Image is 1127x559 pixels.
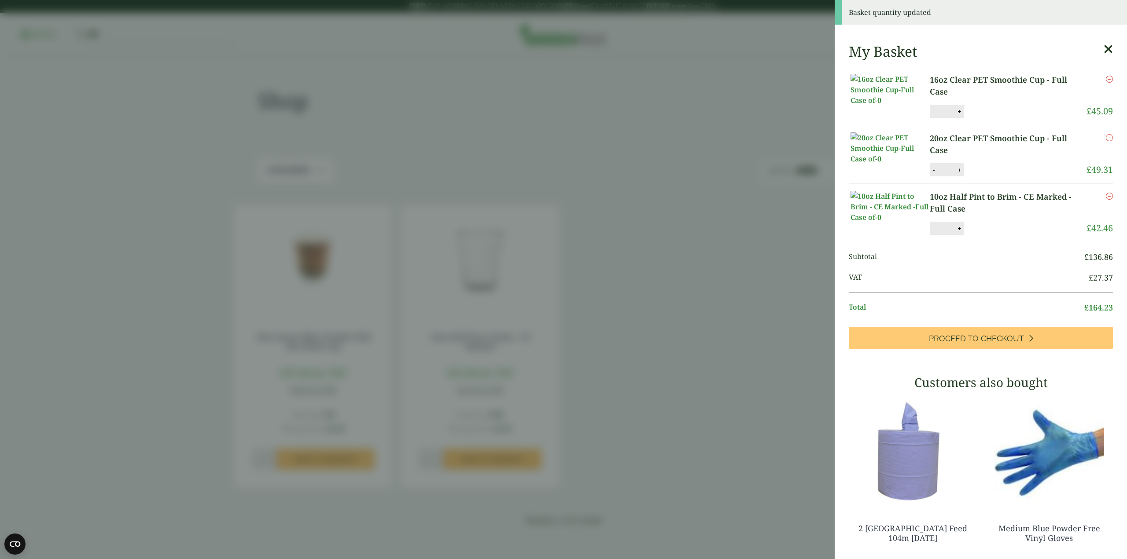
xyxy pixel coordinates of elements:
span: £ [1084,302,1089,313]
a: Medium Blue Powder Free Vinyl Gloves [998,523,1100,543]
h2: My Basket [849,43,917,60]
a: 20oz Clear PET Smoothie Cup - Full Case [930,132,1086,156]
a: 2 [GEOGRAPHIC_DATA] Feed 104m [DATE] [858,523,967,543]
span: £ [1086,222,1091,234]
span: £ [1086,105,1091,117]
bdi: 45.09 [1086,105,1113,117]
a: Remove this item [1106,74,1113,84]
a: Remove this item [1106,132,1113,143]
button: - [930,225,937,232]
a: 16oz Clear PET Smoothie Cup - Full Case [930,74,1086,98]
bdi: 27.37 [1089,272,1113,283]
h3: Customers also bought [849,375,1113,390]
img: 20oz Clear PET Smoothie Cup-Full Case of-0 [851,132,930,164]
img: 3630017-2-Ply-Blue-Centre-Feed-104m [849,396,976,506]
bdi: 42.46 [1086,222,1113,234]
bdi: 164.23 [1084,302,1113,313]
span: Proceed to Checkout [929,334,1024,343]
span: £ [1089,272,1093,283]
button: + [955,166,964,174]
span: £ [1084,252,1089,262]
button: Open CMP widget [4,533,26,555]
a: 10oz Half Pint to Brim - CE Marked - Full Case [930,191,1086,215]
span: Total [849,302,1084,314]
button: + [955,108,964,115]
button: - [930,166,937,174]
bdi: 49.31 [1086,164,1113,175]
img: 4130015J-Blue-Vinyl-Powder-Free-Gloves-Medium [985,396,1113,506]
span: Subtotal [849,251,1084,263]
img: 10oz Half Pint to Brim - CE Marked -Full Case of-0 [851,191,930,223]
a: Proceed to Checkout [849,327,1113,349]
span: £ [1086,164,1091,175]
img: 16oz Clear PET Smoothie Cup-Full Case of-0 [851,74,930,106]
span: VAT [849,272,1089,284]
button: + [955,225,964,232]
button: - [930,108,937,115]
bdi: 136.86 [1084,252,1113,262]
a: Remove this item [1106,191,1113,201]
